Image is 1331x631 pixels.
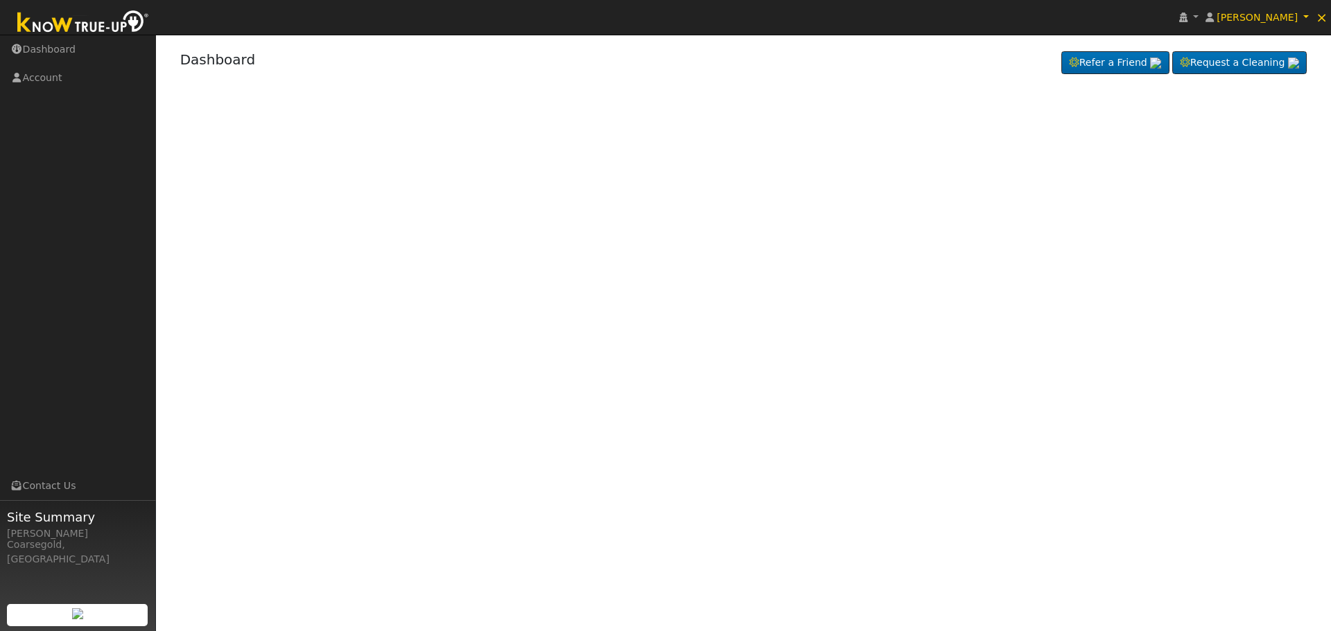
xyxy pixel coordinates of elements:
img: Know True-Up [10,8,156,39]
span: Site Summary [7,508,148,526]
img: retrieve [1288,57,1299,69]
div: Coarsegold, [GEOGRAPHIC_DATA] [7,537,148,567]
a: Request a Cleaning [1172,51,1307,75]
a: Refer a Friend [1061,51,1169,75]
span: × [1316,9,1328,26]
span: [PERSON_NAME] [1217,12,1298,23]
img: retrieve [1150,57,1161,69]
a: Dashboard [180,51,256,68]
div: [PERSON_NAME] [7,526,148,541]
img: retrieve [72,608,83,619]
